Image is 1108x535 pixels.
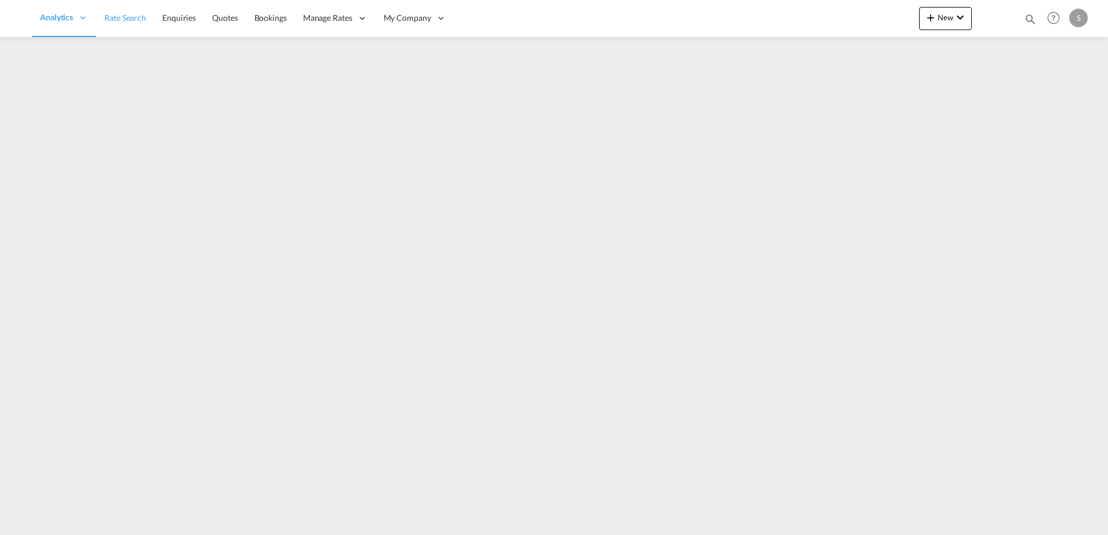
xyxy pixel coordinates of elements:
[384,12,431,24] span: My Company
[1069,9,1088,27] div: S
[1044,8,1069,29] div: Help
[303,12,352,24] span: Manage Rates
[1024,13,1037,30] div: icon-magnify
[254,13,287,23] span: Bookings
[1024,13,1037,25] md-icon: icon-magnify
[924,10,938,24] md-icon: icon-plus 400-fg
[162,13,196,23] span: Enquiries
[1044,8,1063,28] span: Help
[919,7,972,30] button: icon-plus 400-fgNewicon-chevron-down
[924,13,967,22] span: New
[212,13,238,23] span: Quotes
[953,10,967,24] md-icon: icon-chevron-down
[40,12,73,23] span: Analytics
[104,13,146,23] span: Rate Search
